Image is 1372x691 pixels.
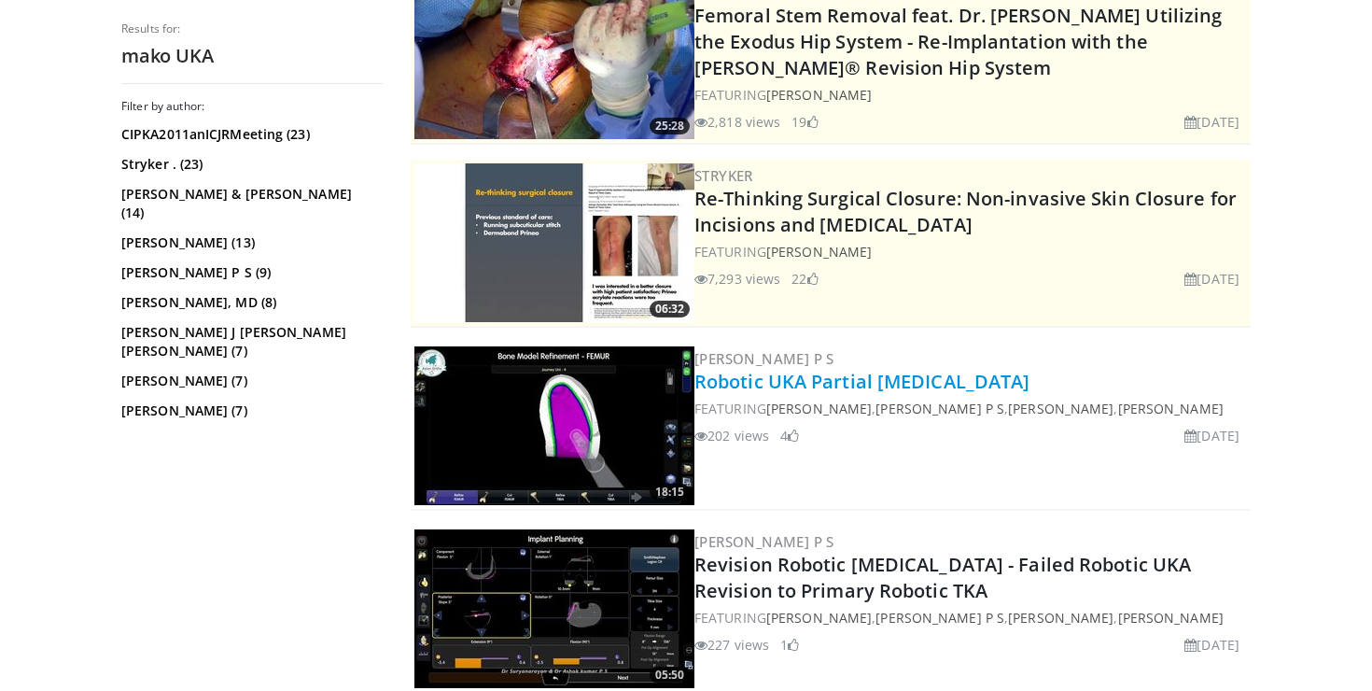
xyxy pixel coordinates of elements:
[694,186,1237,237] a: Re-Thinking Surgical Closure: Non-invasive Skin Closure for Incisions and [MEDICAL_DATA]
[1184,635,1239,655] li: [DATE]
[875,609,1004,627] a: [PERSON_NAME] P S
[650,484,690,501] span: 18:15
[1118,609,1224,627] a: [PERSON_NAME]
[121,293,378,312] a: [PERSON_NAME], MD (8)
[694,3,1222,80] a: Femoral Stem Removal feat. Dr. [PERSON_NAME] Utilizing the Exodus Hip System - Re-Implantation wi...
[121,125,378,144] a: CIPKA2011anICJRMeeting (23)
[694,349,834,368] a: [PERSON_NAME] P S
[414,163,694,322] img: f1f532c3-0ef6-42d5-913a-00ff2bbdb663.300x170_q85_crop-smart_upscale.jpg
[414,346,694,505] a: 18:15
[414,163,694,322] a: 06:32
[694,85,1247,105] div: FEATURING
[650,667,690,684] span: 05:50
[780,426,799,445] li: 4
[875,400,1004,417] a: [PERSON_NAME] P S
[1008,400,1113,417] a: [PERSON_NAME]
[694,112,780,132] li: 2,818 views
[791,269,818,289] li: 22
[121,21,383,36] p: Results for:
[121,185,378,222] a: [PERSON_NAME] & [PERSON_NAME] (14)
[121,263,378,282] a: [PERSON_NAME] P S (9)
[694,269,780,289] li: 7,293 views
[694,426,769,445] li: 202 views
[121,99,383,114] h3: Filter by author:
[1184,269,1239,289] li: [DATE]
[121,233,378,252] a: [PERSON_NAME] (13)
[694,608,1247,628] div: FEATURING , , ,
[1184,426,1239,445] li: [DATE]
[414,529,694,688] a: 05:50
[766,243,872,261] a: [PERSON_NAME]
[121,155,378,174] a: Stryker . (23)
[1184,112,1239,132] li: [DATE]
[414,529,694,688] img: 5b6537d0-fef7-4876-9a74-ec9572752661.300x170_q85_crop-smart_upscale.jpg
[694,532,834,551] a: [PERSON_NAME] P S
[121,402,378,420] a: [PERSON_NAME] (7)
[766,609,872,627] a: [PERSON_NAME]
[694,635,769,655] li: 227 views
[1118,400,1224,417] a: [PERSON_NAME]
[791,112,818,132] li: 19
[780,635,799,655] li: 1
[121,44,383,68] h2: mako UKA
[694,399,1247,418] div: FEATURING , , ,
[414,346,694,505] img: 6985ffc1-4173-4b09-ad5f-6e1ed128e3de.300x170_q85_crop-smart_upscale.jpg
[650,118,690,134] span: 25:28
[121,323,378,360] a: [PERSON_NAME] J [PERSON_NAME] [PERSON_NAME] (7)
[694,166,753,185] a: Stryker
[766,400,872,417] a: [PERSON_NAME]
[1008,609,1113,627] a: [PERSON_NAME]
[694,552,1191,603] a: Revision Robotic [MEDICAL_DATA] - Failed Robotic UKA Revision to Primary Robotic TKA
[650,301,690,317] span: 06:32
[121,372,378,390] a: [PERSON_NAME] (7)
[694,369,1029,394] a: Robotic UKA Partial [MEDICAL_DATA]
[766,86,872,104] a: [PERSON_NAME]
[694,242,1247,261] div: FEATURING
